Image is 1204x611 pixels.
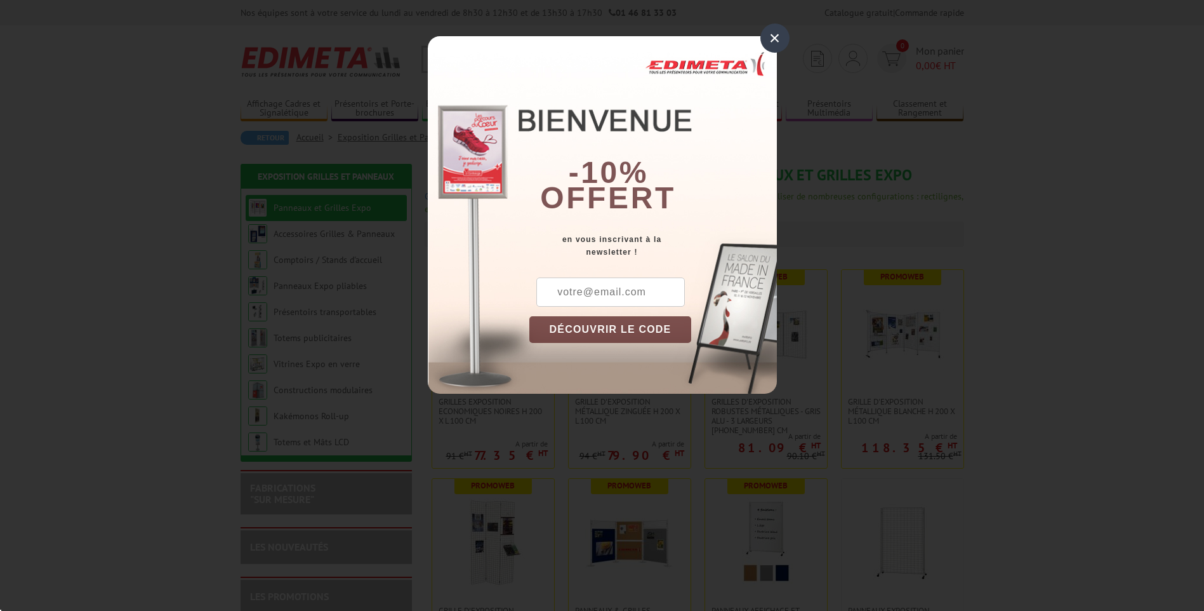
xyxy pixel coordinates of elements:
div: en vous inscrivant à la newsletter ! [529,233,777,258]
input: votre@email.com [536,278,685,307]
button: DÉCOUVRIR LE CODE [529,316,692,343]
b: -10% [569,156,649,189]
div: × [760,23,790,53]
font: offert [540,181,676,215]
